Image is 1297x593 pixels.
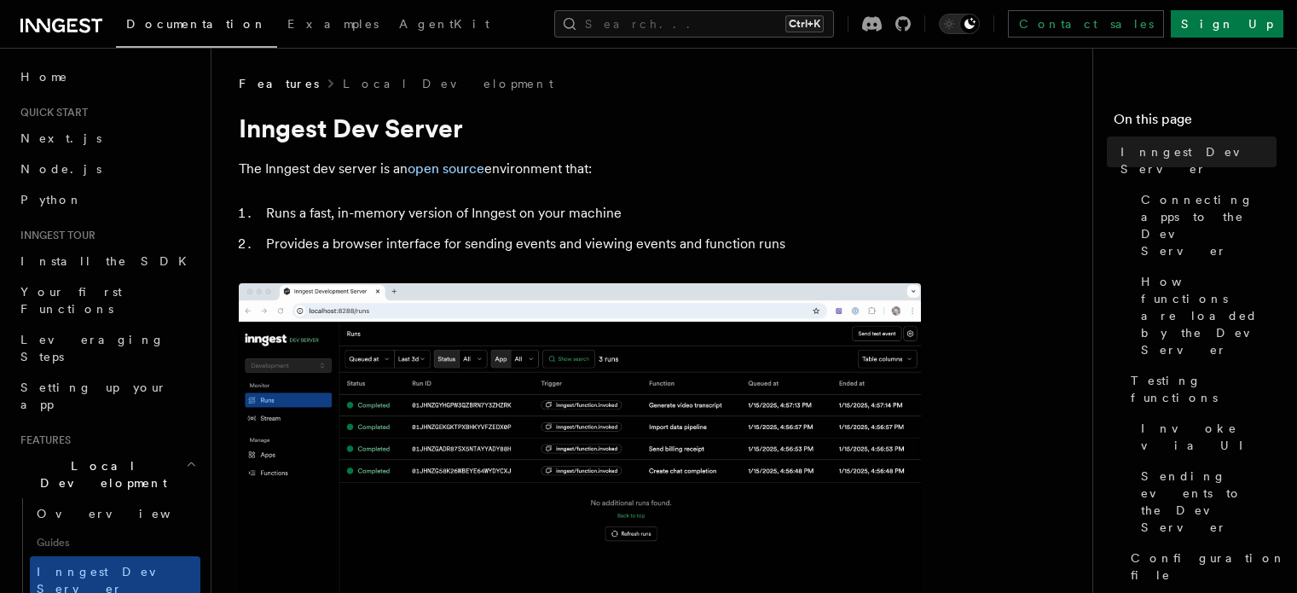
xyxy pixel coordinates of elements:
span: Examples [287,17,379,31]
span: Python [20,193,83,206]
h4: On this page [1114,109,1277,137]
span: Install the SDK [20,254,197,268]
a: Configuration file [1124,543,1277,590]
a: Overview [30,498,200,529]
a: Leveraging Steps [14,324,200,372]
a: Invoke via UI [1134,413,1277,461]
a: AgentKit [389,5,500,46]
span: Next.js [20,131,101,145]
span: Sending events to the Dev Server [1141,468,1277,536]
kbd: Ctrl+K [785,15,824,32]
button: Search...Ctrl+K [554,10,834,38]
span: Node.js [20,162,101,176]
span: Guides [30,529,200,556]
a: Your first Functions [14,276,200,324]
p: The Inngest dev server is an environment that: [239,157,921,181]
a: Connecting apps to the Dev Server [1134,184,1277,266]
h1: Inngest Dev Server [239,113,921,143]
span: Overview [37,507,212,520]
span: Configuration file [1131,549,1286,584]
li: Runs a fast, in-memory version of Inngest on your machine [261,201,921,225]
span: Local Development [14,457,186,491]
span: Connecting apps to the Dev Server [1141,191,1277,259]
span: Features [239,75,319,92]
span: Features [14,433,71,447]
span: Quick start [14,106,88,119]
a: Testing functions [1124,365,1277,413]
a: Local Development [343,75,553,92]
a: Examples [277,5,389,46]
a: Inngest Dev Server [1114,137,1277,184]
span: Documentation [126,17,267,31]
span: AgentKit [399,17,489,31]
a: Documentation [116,5,277,48]
a: Python [14,184,200,215]
span: Testing functions [1131,372,1277,406]
li: Provides a browser interface for sending events and viewing events and function runs [261,232,921,256]
span: Inngest tour [14,229,96,242]
span: Setting up your app [20,381,167,411]
a: Home [14,61,200,92]
a: Sending events to the Dev Server [1134,461,1277,543]
a: Install the SDK [14,246,200,276]
span: Home [20,68,68,85]
button: Local Development [14,451,200,498]
span: Your first Functions [20,285,122,316]
span: Inngest Dev Server [1120,143,1277,177]
span: Invoke via UI [1141,420,1277,454]
span: Leveraging Steps [20,333,165,363]
a: Node.js [14,154,200,184]
button: Toggle dark mode [939,14,980,34]
a: Setting up your app [14,372,200,420]
a: How functions are loaded by the Dev Server [1134,266,1277,365]
a: Sign Up [1171,10,1283,38]
a: open source [408,160,484,177]
a: Next.js [14,123,200,154]
span: How functions are loaded by the Dev Server [1141,273,1277,358]
a: Contact sales [1008,10,1164,38]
